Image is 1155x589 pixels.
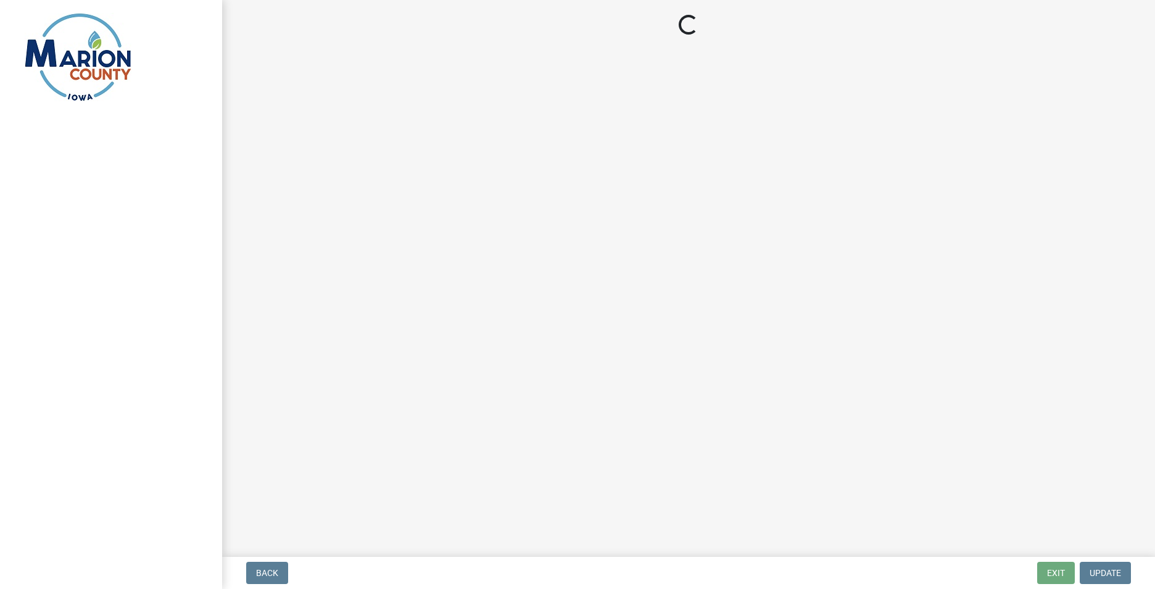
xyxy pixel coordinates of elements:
button: Update [1080,562,1131,584]
span: Update [1090,568,1121,578]
button: Exit [1037,562,1075,584]
span: Back [256,568,278,578]
img: Marion County, Iowa [25,13,131,101]
button: Back [246,562,288,584]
